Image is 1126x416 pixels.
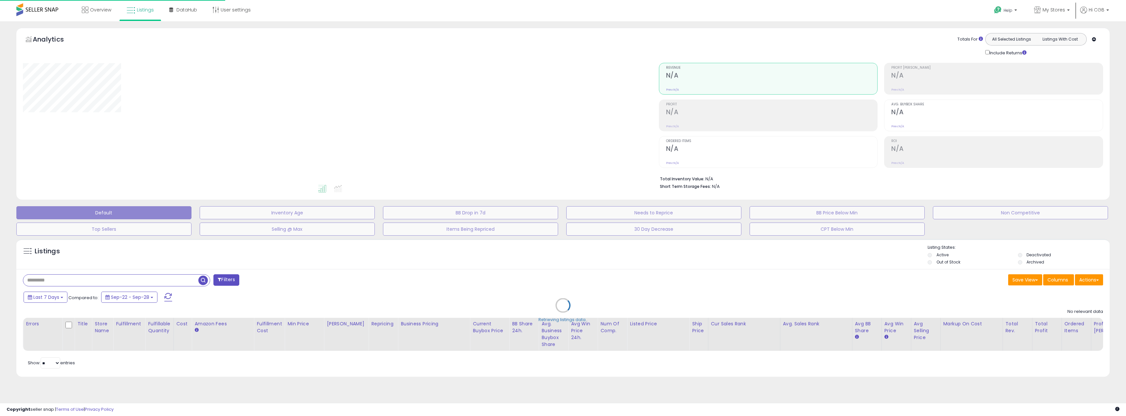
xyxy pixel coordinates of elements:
[383,223,558,236] button: Items Being Repriced
[1089,7,1104,13] span: Hi CGB
[176,7,197,13] span: DataHub
[933,206,1108,219] button: Non Competitive
[666,66,878,70] span: Revenue
[200,206,375,219] button: Inventory Age
[666,103,878,106] span: Profit
[137,7,154,13] span: Listings
[891,145,1103,154] h2: N/A
[666,139,878,143] span: Ordered Items
[90,7,111,13] span: Overview
[666,108,878,117] h2: N/A
[666,124,679,128] small: Prev: N/A
[666,72,878,81] h2: N/A
[538,317,588,323] div: Retrieving listings data..
[989,1,1024,21] a: Help
[891,66,1103,70] span: Profit [PERSON_NAME]
[980,49,1034,56] div: Include Returns
[1043,7,1065,13] span: My Stores
[1036,35,1084,44] button: Listings With Cost
[891,72,1103,81] h2: N/A
[666,145,878,154] h2: N/A
[383,206,558,219] button: BB Drop in 7d
[660,184,711,189] b: Short Term Storage Fees:
[566,206,741,219] button: Needs to Reprice
[566,223,741,236] button: 30 Day Decrease
[16,206,191,219] button: Default
[16,223,191,236] button: Top Sellers
[712,183,720,190] span: N/A
[891,103,1103,106] span: Avg. Buybox Share
[994,6,1002,14] i: Get Help
[891,124,904,128] small: Prev: N/A
[957,36,983,43] div: Totals For
[666,161,679,165] small: Prev: N/A
[33,35,77,45] h5: Analytics
[1004,8,1012,13] span: Help
[1080,7,1109,21] a: Hi CGB
[660,174,1099,182] li: N/A
[891,139,1103,143] span: ROI
[200,223,375,236] button: Selling @ Max
[660,176,704,182] b: Total Inventory Value:
[987,35,1036,44] button: All Selected Listings
[891,108,1103,117] h2: N/A
[750,206,925,219] button: BB Price Below Min
[666,88,679,92] small: Prev: N/A
[891,161,904,165] small: Prev: N/A
[750,223,925,236] button: CPT Below Min
[891,88,904,92] small: Prev: N/A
